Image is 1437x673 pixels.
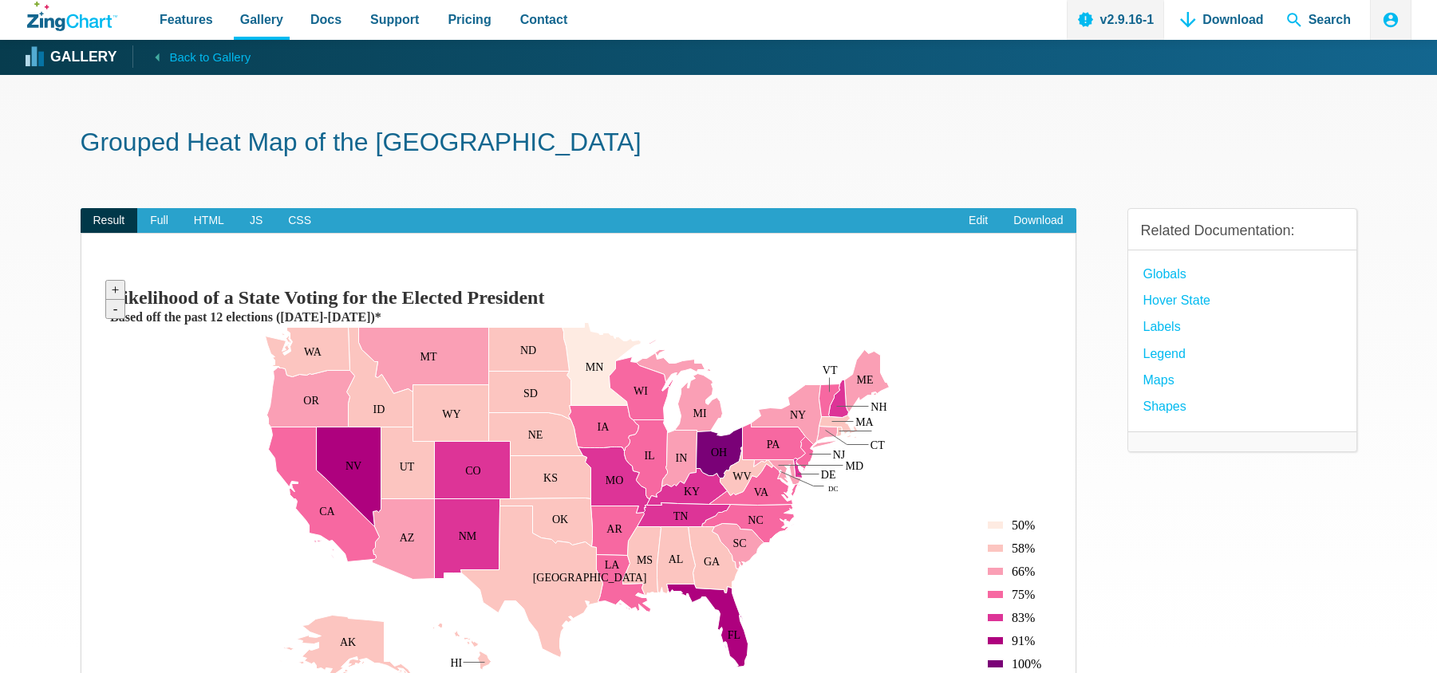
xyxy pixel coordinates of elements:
span: JS [237,208,275,234]
a: hover state [1143,289,1210,311]
a: Maps [1143,369,1174,391]
h3: Related Documentation: [1141,222,1344,240]
span: Contact [520,9,568,30]
span: Pricing [448,9,491,30]
a: Edit [956,208,1001,234]
span: Back to Gallery [169,47,251,68]
a: ZingChart Logo. Click to return to the homepage [27,2,117,31]
span: Gallery [240,9,283,30]
span: Support [370,9,419,30]
a: Gallery [27,45,116,69]
span: Docs [310,9,341,30]
a: globals [1143,263,1186,285]
span: Result [81,208,138,234]
a: Legend [1143,343,1186,364]
span: HTML [181,208,237,234]
a: Shapes [1143,396,1186,417]
span: Full [137,208,181,234]
a: Labels [1143,316,1181,337]
a: Back to Gallery [132,45,251,68]
span: Features [160,9,213,30]
strong: Gallery [50,50,116,65]
a: Download [1001,208,1076,234]
span: CSS [275,208,324,234]
h1: Grouped Heat Map of the [GEOGRAPHIC_DATA] [81,126,1357,162]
